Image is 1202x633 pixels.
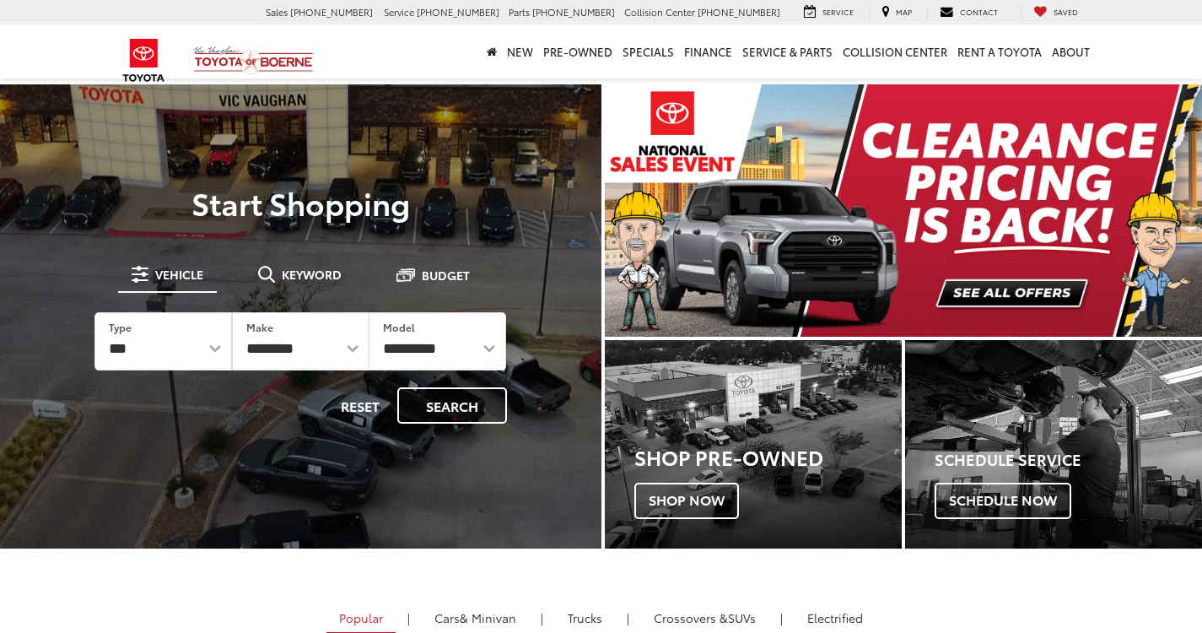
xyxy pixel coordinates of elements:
a: Finance [679,24,737,78]
span: [PHONE_NUMBER] [290,5,373,19]
span: Contact [960,6,998,17]
label: Model [383,320,415,334]
span: [PHONE_NUMBER] [698,5,780,19]
li: | [623,609,633,626]
span: Crossovers & [654,609,728,626]
a: Electrified [795,603,876,632]
a: Shop Pre-Owned Shop Now [605,340,902,549]
p: Start Shopping [71,186,531,219]
button: Click to view next picture. [1113,118,1202,303]
a: Schedule Service Schedule Now [905,340,1202,549]
a: Trucks [555,603,615,632]
span: Sales [266,5,288,19]
h3: Shop Pre-Owned [634,446,902,468]
div: Toyota [905,340,1202,549]
span: [PHONE_NUMBER] [532,5,615,19]
h4: Schedule Service [935,452,1202,468]
button: Click to view previous picture. [605,118,694,303]
label: Make [246,320,273,334]
span: Parts [509,5,530,19]
a: Home [482,24,502,78]
span: Keyword [282,268,342,280]
button: Search [397,387,507,424]
span: Saved [1054,6,1078,17]
a: Service [791,5,866,20]
li: | [776,609,787,626]
span: Map [896,6,912,17]
div: Toyota [605,340,902,549]
label: Type [109,320,132,334]
span: & Minivan [460,609,516,626]
span: Vehicle [155,268,203,280]
img: Vic Vaughan Toyota of Boerne [193,46,314,75]
a: Specials [617,24,679,78]
span: Collision Center [624,5,695,19]
span: Schedule Now [935,483,1071,518]
a: Service & Parts: Opens in a new tab [737,24,838,78]
a: About [1047,24,1095,78]
span: Shop Now [634,483,739,518]
span: Budget [422,269,470,281]
img: Toyota [112,33,175,88]
a: My Saved Vehicles [1021,5,1091,20]
a: Rent a Toyota [952,24,1047,78]
a: Cars [422,603,529,632]
a: Contact [927,5,1011,20]
a: Pre-Owned [538,24,617,78]
li: | [536,609,547,626]
a: New [502,24,538,78]
a: Collision Center [838,24,952,78]
span: Service [822,6,854,17]
button: Reset [326,387,394,424]
span: Service [384,5,414,19]
a: SUVs [641,603,768,632]
span: [PHONE_NUMBER] [417,5,499,19]
li: | [403,609,414,626]
a: Map [869,5,924,20]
